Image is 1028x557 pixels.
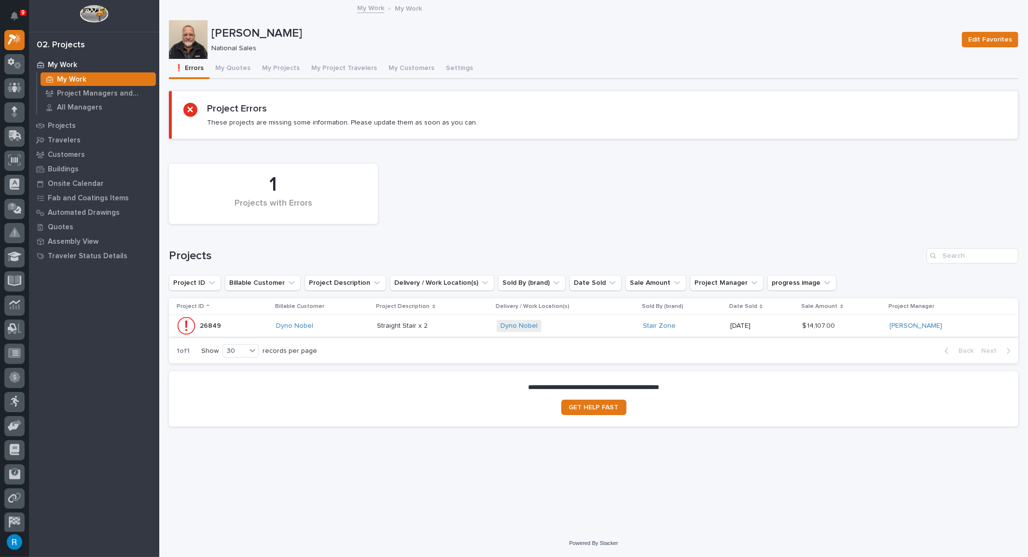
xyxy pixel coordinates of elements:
[29,162,159,176] a: Buildings
[498,275,566,291] button: Sold By (brand)
[37,40,85,51] div: 02. Projects
[561,400,626,415] a: GET HELP FAST
[570,275,622,291] button: Date Sold
[37,100,159,114] a: All Managers
[185,173,361,197] div: 1
[185,198,361,219] div: Projects with Errors
[889,301,935,312] p: Project Manager
[169,275,221,291] button: Project ID
[48,122,76,130] p: Projects
[642,301,684,312] p: Sold By (brand)
[953,347,973,355] span: Back
[29,220,159,234] a: Quotes
[225,275,301,291] button: Billable Customer
[937,347,977,355] button: Back
[890,322,943,330] a: [PERSON_NAME]
[968,34,1012,45] span: Edit Favorites
[376,301,430,312] p: Project Description
[57,103,102,112] p: All Managers
[767,275,836,291] button: progress image
[729,301,757,312] p: Date Sold
[305,275,386,291] button: Project Description
[37,86,159,100] a: Project Managers and Engineers
[690,275,764,291] button: Project Manager
[211,44,950,53] p: National Sales
[200,320,223,330] p: 26849
[21,9,25,16] p: 9
[730,322,795,330] p: [DATE]
[275,301,324,312] p: Billable Customer
[263,347,317,355] p: records per page
[80,5,108,23] img: Workspace Logo
[496,301,570,312] p: Delivery / Work Location(s)
[4,6,25,26] button: Notifications
[643,322,676,330] a: Stair Zone
[29,176,159,191] a: Onsite Calendar
[169,59,209,79] button: ❗ Errors
[569,540,618,546] a: Powered By Stacker
[209,59,256,79] button: My Quotes
[377,320,430,330] p: Straight Stair x 2
[306,59,383,79] button: My Project Travelers
[48,165,79,174] p: Buildings
[48,151,85,159] p: Customers
[395,2,422,13] p: My Work
[37,72,159,86] a: My Work
[12,12,25,27] div: Notifications9
[57,89,152,98] p: Project Managers and Engineers
[802,301,838,312] p: Sale Amount
[4,532,25,552] button: users-avatar
[977,347,1018,355] button: Next
[48,136,81,145] p: Travelers
[256,59,306,79] button: My Projects
[48,194,129,203] p: Fab and Coatings Items
[500,322,538,330] a: Dyno Nobel
[29,249,159,263] a: Traveler Status Details
[48,237,98,246] p: Assembly View
[29,147,159,162] a: Customers
[276,322,313,330] a: Dyno Nobel
[927,248,1018,264] input: Search
[357,2,384,13] a: My Work
[223,346,246,356] div: 30
[48,223,73,232] p: Quotes
[29,133,159,147] a: Travelers
[962,32,1018,47] button: Edit Favorites
[29,118,159,133] a: Projects
[440,59,479,79] button: Settings
[169,315,1018,337] tr: 2684926849 Dyno Nobel Straight Stair x 2Straight Stair x 2 Dyno Nobel Stair Zone [DATE]$ 14,107.0...
[981,347,1002,355] span: Next
[29,205,159,220] a: Automated Drawings
[48,61,77,70] p: My Work
[207,103,267,114] h2: Project Errors
[48,252,127,261] p: Traveler Status Details
[48,209,120,217] p: Automated Drawings
[211,27,954,41] p: [PERSON_NAME]
[390,275,494,291] button: Delivery / Work Location(s)
[177,301,204,312] p: Project ID
[569,404,619,411] span: GET HELP FAST
[207,118,477,127] p: These projects are missing some information. Please update them as soon as you can.
[803,320,837,330] p: $ 14,107.00
[57,75,86,84] p: My Work
[383,59,440,79] button: My Customers
[201,347,219,355] p: Show
[625,275,686,291] button: Sale Amount
[29,234,159,249] a: Assembly View
[169,249,923,263] h1: Projects
[29,191,159,205] a: Fab and Coatings Items
[29,57,159,72] a: My Work
[169,339,197,363] p: 1 of 1
[48,180,104,188] p: Onsite Calendar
